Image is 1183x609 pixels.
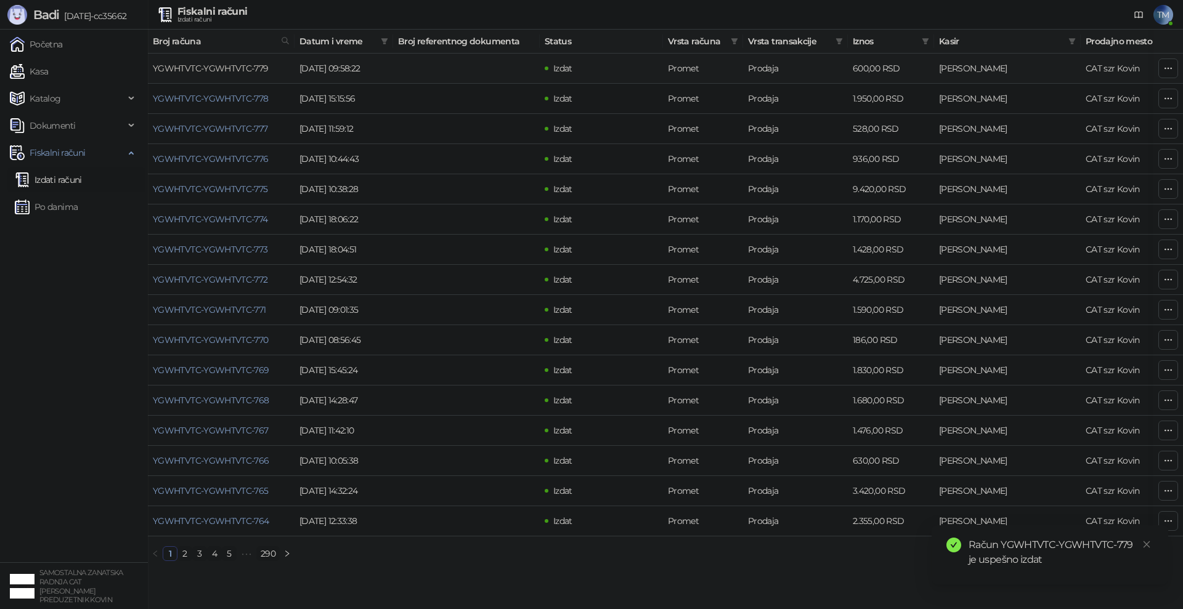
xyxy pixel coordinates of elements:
td: 186,00 RSD [848,325,934,355]
a: YGWHTVTC-YGWHTVTC-776 [153,153,269,164]
td: Promet [663,295,743,325]
span: filter [835,38,843,45]
td: Tatjana Micovic [934,476,1081,506]
li: 1 [163,546,177,561]
td: Promet [663,144,743,174]
td: Promet [663,114,743,144]
td: Prodaja [743,54,848,84]
td: Promet [663,204,743,235]
a: Kasa [10,59,48,84]
td: Tatjana Micovic [934,84,1081,114]
span: Izdat [553,365,572,376]
td: [DATE] 10:38:28 [295,174,393,204]
span: Badi [33,7,59,22]
span: Datum i vreme [299,34,376,48]
span: Izdat [553,395,572,406]
td: YGWHTVTC-YGWHTVTC-769 [148,355,295,385]
a: YGWHTVTC-YGWHTVTC-764 [153,515,269,526]
span: Izdat [553,93,572,104]
td: Prodaja [743,265,848,295]
a: YGWHTVTC-YGWHTVTC-775 [153,184,268,195]
td: [DATE] 10:05:38 [295,446,393,476]
td: 4.725,00 RSD [848,265,934,295]
img: Logo [7,5,27,25]
td: 1.476,00 RSD [848,416,934,446]
td: YGWHTVTC-YGWHTVTC-772 [148,265,295,295]
a: YGWHTVTC-YGWHTVTC-771 [153,304,266,315]
td: 3.420,00 RSD [848,476,934,506]
span: Izdat [553,123,572,134]
a: YGWHTVTC-YGWHTVTC-767 [153,425,269,436]
td: Promet [663,506,743,536]
td: 2.355,00 RSD [848,506,934,536]
td: Tatjana Micovic [934,265,1081,295]
td: 1.590,00 RSD [848,295,934,325]
div: Račun YGWHTVTC-YGWHTVTC-779 je uspešno izdat [969,538,1153,567]
a: YGWHTVTC-YGWHTVTC-765 [153,485,269,496]
span: Broj računa [153,34,276,48]
th: Vrsta računa [663,30,743,54]
td: Tatjana Micovic [934,446,1081,476]
td: Prodaja [743,235,848,265]
td: [DATE] 14:32:24 [295,476,393,506]
a: Po danima [15,195,78,219]
span: Katalog [30,86,61,111]
span: filter [1068,38,1076,45]
img: 64x64-companyLogo-ae27db6e-dfce-48a1-b68e-83471bd1bffd.png [10,574,35,599]
th: Kasir [934,30,1081,54]
span: Izdat [553,274,572,285]
span: filter [728,32,741,50]
td: Tatjana Micovic [934,295,1081,325]
a: 4 [208,547,221,560]
td: 630,00 RSD [848,446,934,476]
td: YGWHTVTC-YGWHTVTC-771 [148,295,295,325]
span: Izdat [553,214,572,225]
span: Izdat [553,455,572,466]
li: 3 [192,546,207,561]
td: 1.428,00 RSD [848,235,934,265]
td: Promet [663,416,743,446]
span: filter [833,32,845,50]
span: Vrsta transakcije [748,34,831,48]
li: 4 [207,546,222,561]
td: Prodaja [743,416,848,446]
span: Izdat [553,244,572,255]
td: Promet [663,174,743,204]
a: YGWHTVTC-YGWHTVTC-778 [153,93,269,104]
td: Promet [663,446,743,476]
td: [DATE] 18:04:51 [295,235,393,265]
td: 528,00 RSD [848,114,934,144]
td: Promet [663,385,743,416]
span: Izdat [553,184,572,195]
span: Izdat [553,304,572,315]
td: Prodaja [743,446,848,476]
td: Prodaja [743,84,848,114]
span: Izdat [553,425,572,436]
td: Promet [663,325,743,355]
td: Prodaja [743,144,848,174]
td: Prodaja [743,114,848,144]
td: Promet [663,476,743,506]
button: right [280,546,295,561]
th: Broj računa [148,30,295,54]
a: 2 [178,547,192,560]
td: 936,00 RSD [848,144,934,174]
td: Prodaja [743,204,848,235]
td: Tatjana Micovic [934,416,1081,446]
a: 5 [222,547,236,560]
td: YGWHTVTC-YGWHTVTC-773 [148,235,295,265]
li: Prethodna strana [148,546,163,561]
td: 1.680,00 RSD [848,385,934,416]
td: YGWHTVTC-YGWHTVTC-767 [148,416,295,446]
td: Tatjana Micovic [934,385,1081,416]
span: check-circle [946,538,961,552]
span: filter [381,38,388,45]
td: YGWHTVTC-YGWHTVTC-778 [148,84,295,114]
li: 2 [177,546,192,561]
a: Dokumentacija [1129,5,1148,25]
td: Tatjana Micovic [934,355,1081,385]
td: 1.830,00 RSD [848,355,934,385]
td: Promet [663,355,743,385]
td: Prodaja [743,506,848,536]
td: [DATE] 12:33:38 [295,506,393,536]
